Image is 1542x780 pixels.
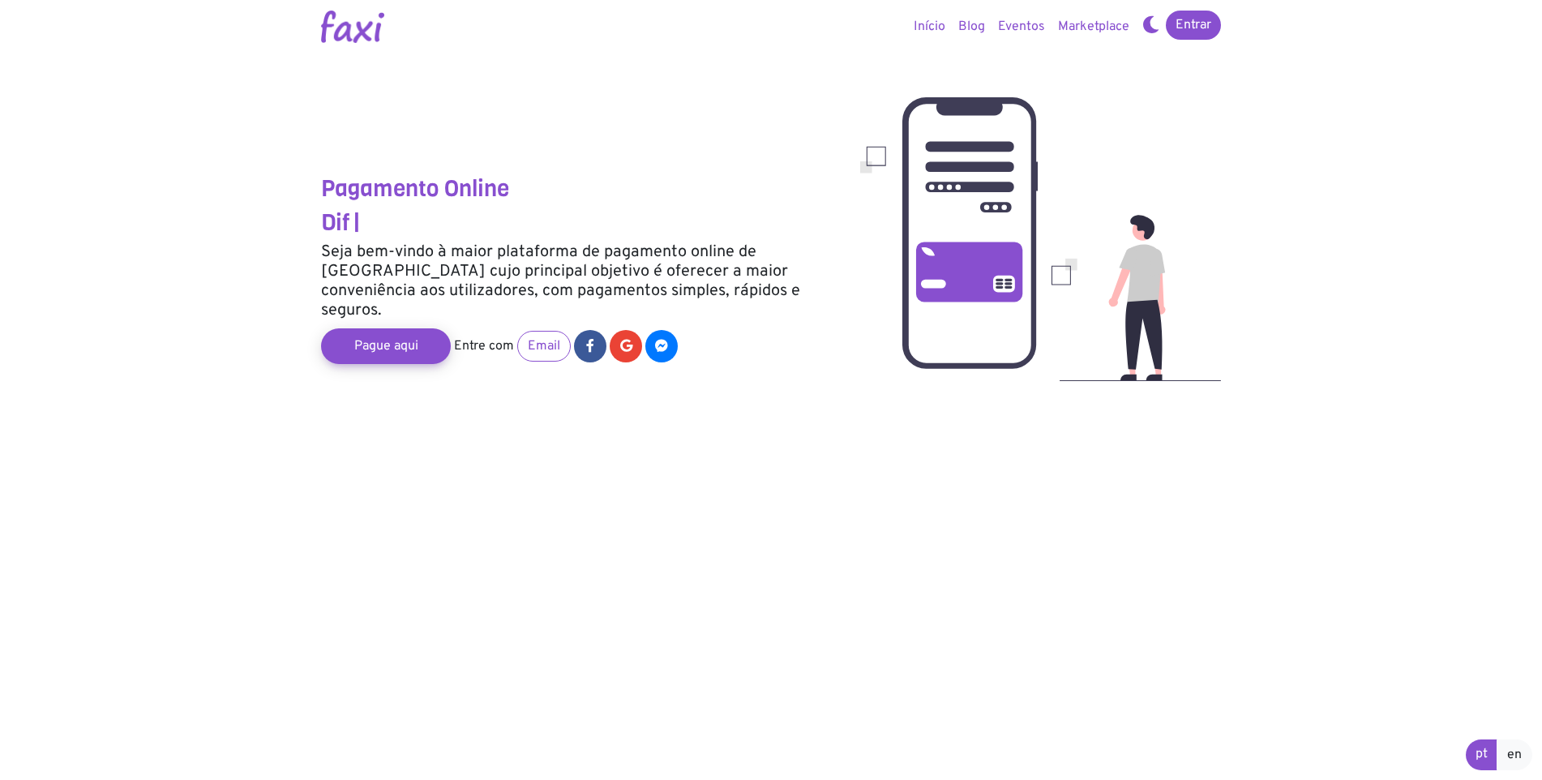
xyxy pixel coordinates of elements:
[517,331,571,362] a: Email
[907,11,952,43] a: Início
[1052,11,1136,43] a: Marketplace
[992,11,1052,43] a: Eventos
[1166,11,1221,40] a: Entrar
[454,338,514,354] span: Entre com
[1497,739,1532,770] a: en
[321,175,836,203] h3: Pagamento Online
[952,11,992,43] a: Blog
[321,328,451,364] a: Pague aqui
[321,242,836,320] h5: Seja bem-vindo à maior plataforma de pagamento online de [GEOGRAPHIC_DATA] cujo principal objetiv...
[1466,739,1497,770] a: pt
[321,11,384,43] img: Logotipo Faxi Online
[321,208,350,238] span: Dif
